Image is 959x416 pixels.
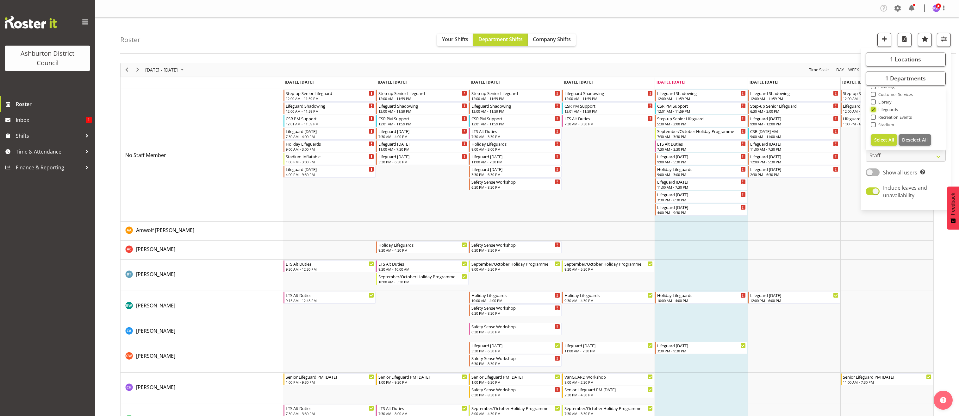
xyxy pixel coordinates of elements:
[841,373,933,385] div: Charlotte Hydes"s event - Senior Lifeguard PM Sunday Begin From Sunday, October 5, 2025 at 11:00:...
[469,386,562,398] div: Charlotte Hydes"s event - Safety Sense Workshop Begin From Wednesday, October 1, 2025 at 6:30:00 ...
[469,128,562,140] div: No Staff Member"s event - LTS Alt Duties Begin From Wednesday, October 1, 2025 at 7:30:00 AM GMT+...
[136,384,175,391] span: [PERSON_NAME]
[843,103,931,109] div: Lifeguard Shadowing
[378,267,467,272] div: 9:30 AM - 10:00 AM
[657,90,746,96] div: Lifeguard Shadowing
[376,153,469,165] div: No Staff Member"s event - Lifeguard Tuesday Begin From Tuesday, September 30, 2025 at 3:30:00 PM ...
[286,96,374,101] div: 12:00 AM - 11:59 PM
[123,66,131,74] button: Previous
[86,117,92,123] span: 1
[132,63,143,77] div: next period
[883,184,927,199] span: Include leaves and unavailability
[378,134,467,139] div: 7:30 AM - 4:00 PM
[843,109,931,114] div: 12:00 AM - 11:59 PM
[655,140,747,152] div: No Staff Member"s event - LTS Alt Duties Begin From Friday, October 3, 2025 at 7:30:00 AM GMT+13:...
[16,163,82,172] span: Finance & Reporting
[378,79,407,85] span: [DATE], [DATE]
[657,197,746,202] div: 3:30 PM - 6:30 PM
[750,292,839,298] div: Lifeguard [DATE]
[378,141,467,147] div: Lifeguard [DATE]
[655,128,747,140] div: No Staff Member"s event - September/October Holiday Programme Begin From Friday, October 3, 2025 ...
[286,159,374,164] div: 1:00 PM - 3:00 PM
[750,96,839,101] div: 12:00 AM - 11:59 PM
[655,153,747,165] div: No Staff Member"s event - Lifeguard Friday Begin From Friday, October 3, 2025 at 9:00:00 AM GMT+1...
[657,172,746,177] div: 9:00 AM - 3:00 PM
[748,292,840,304] div: Bella Wilson"s event - Lifeguard Saturday Begin From Saturday, October 4, 2025 at 12:00:00 PM GMT...
[750,128,839,134] div: CSR [DATE] AM
[657,96,746,101] div: 12:00 AM - 11:59 PM
[471,103,560,109] div: Lifeguard Shadowing
[378,261,467,267] div: LTS Alt Duties
[469,115,562,127] div: No Staff Member"s event - CSR PM Support Begin From Wednesday, October 1, 2025 at 12:01:00 AM GMT...
[283,166,376,178] div: No Staff Member"s event - Lifeguard Monday Begin From Monday, September 29, 2025 at 4:00:00 PM GM...
[471,405,560,411] div: September/October Holiday Programme
[657,121,746,126] div: 5:30 AM - 2:00 PM
[562,260,655,272] div: Bailey Tait"s event - September/October Holiday Programme Begin From Thursday, October 2, 2025 at...
[843,90,931,96] div: Step-up Senior Lifeguard
[286,380,374,385] div: 1:00 PM - 9:30 PM
[469,260,562,272] div: Bailey Tait"s event - September/October Holiday Programme Begin From Wednesday, October 1, 2025 a...
[471,392,560,397] div: 6:30 PM - 8:30 PM
[471,147,560,152] div: 9:00 AM - 3:00 PM
[121,260,283,291] td: Bailey Tait resource
[562,373,655,385] div: Charlotte Hydes"s event - VanGUARD Workshop Begin From Thursday, October 2, 2025 at 8:00:00 AM GM...
[478,36,523,43] span: Department Shifts
[376,260,469,272] div: Bailey Tait"s event - LTS Alt Duties Begin From Tuesday, September 30, 2025 at 9:30:00 AM GMT+13:...
[657,115,746,122] div: Step-up Senior Lifeguard
[918,33,932,47] button: Highlight an important date within the roster.
[655,342,747,354] div: Charlie Wilson"s event - Lifeguard Friday Begin From Friday, October 3, 2025 at 3:30:00 PM GMT+13...
[286,147,374,152] div: 9:00 AM - 3:00 PM
[471,90,560,96] div: Step-up Senior Lifeguard
[378,411,467,416] div: 7:30 AM - 8:00 AM
[376,102,469,114] div: No Staff Member"s event - Lifeguard Shadowing Begin From Tuesday, September 30, 2025 at 12:00:00 ...
[564,267,653,272] div: 9:30 AM - 5:30 PM
[286,121,374,126] div: 12:01 AM - 11:59 PM
[378,374,467,380] div: Senior Lifeguard PM [DATE]
[655,191,747,203] div: No Staff Member"s event - Lifeguard Friday Begin From Friday, October 3, 2025 at 3:30:00 PM GMT+1...
[469,323,562,335] div: Caleb Armstrong"s event - Safety Sense Workshop Begin From Wednesday, October 1, 2025 at 6:30:00 ...
[471,134,560,139] div: 7:30 AM - 3:30 PM
[376,273,469,285] div: Bailey Tait"s event - September/October Holiday Programme Begin From Tuesday, September 30, 2025 ...
[876,122,894,127] span: Stadium
[286,261,374,267] div: LTS Alt Duties
[136,352,175,359] span: [PERSON_NAME]
[657,185,746,190] div: 11:00 AM - 7:30 PM
[121,341,283,373] td: Charlie Wilson resource
[562,90,655,102] div: No Staff Member"s event - Lifeguard Shadowing Begin From Thursday, October 2, 2025 at 12:00:00 AM...
[16,131,82,141] span: Shifts
[655,102,747,114] div: No Staff Member"s event - CSR PM Support Begin From Friday, October 3, 2025 at 12:01:00 AM GMT+13...
[376,140,469,152] div: No Staff Member"s event - Lifeguard Tuesday Begin From Tuesday, September 30, 2025 at 11:00:00 AM...
[750,141,839,147] div: Lifeguard [DATE]
[564,261,653,267] div: September/October Holiday Programme
[16,99,92,109] span: Roster
[655,166,747,178] div: No Staff Member"s event - Holiday Lifeguards Begin From Friday, October 3, 2025 at 9:00:00 AM GMT...
[471,185,560,190] div: 6:30 PM - 8:30 PM
[533,36,571,43] span: Company Shifts
[471,179,560,185] div: Safety Sense Workshop
[750,134,839,139] div: 9:00 AM - 11:00 AM
[836,66,844,74] span: Day
[562,115,655,127] div: No Staff Member"s event - LTS Alt Duties Begin From Thursday, October 2, 2025 at 7:30:00 AM GMT+1...
[748,102,840,114] div: No Staff Member"s event - Step-up Senior Lifeguard Begin From Saturday, October 4, 2025 at 6:30:0...
[437,34,473,46] button: Your Shifts
[121,241,283,260] td: Ashton Cromie resource
[471,153,560,160] div: Lifeguard [DATE]
[286,166,374,172] div: Lifeguard [DATE]
[286,267,374,272] div: 9:30 AM - 12:30 PM
[564,96,653,101] div: 12:00 AM - 11:59 PM
[657,210,746,215] div: 4:00 PM - 9:30 PM
[469,355,562,367] div: Charlie Wilson"s event - Safety Sense Workshop Begin From Wednesday, October 1, 2025 at 6:30:00 P...
[902,137,928,143] span: Deselect All
[835,66,845,74] button: Timeline Day
[841,115,933,127] div: No Staff Member"s event - Lifeguard Sunday Begin From Sunday, October 5, 2025 at 1:00:00 PM GMT+1...
[286,109,374,114] div: 12:00 AM - 11:59 PM
[136,226,194,234] a: Amwolf [PERSON_NAME]
[378,405,467,411] div: LTS Alt Duties
[562,342,655,354] div: Charlie Wilson"s event - Lifeguard Thursday Begin From Thursday, October 2, 2025 at 11:00:00 AM G...
[286,172,374,177] div: 4:00 PM - 9:30 PM
[378,128,467,134] div: Lifeguard [DATE]
[16,147,82,156] span: Time & Attendance
[471,166,560,172] div: Lifeguard [DATE]
[145,66,178,74] span: [DATE] - [DATE]
[378,96,467,101] div: 12:00 AM - 11:59 PM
